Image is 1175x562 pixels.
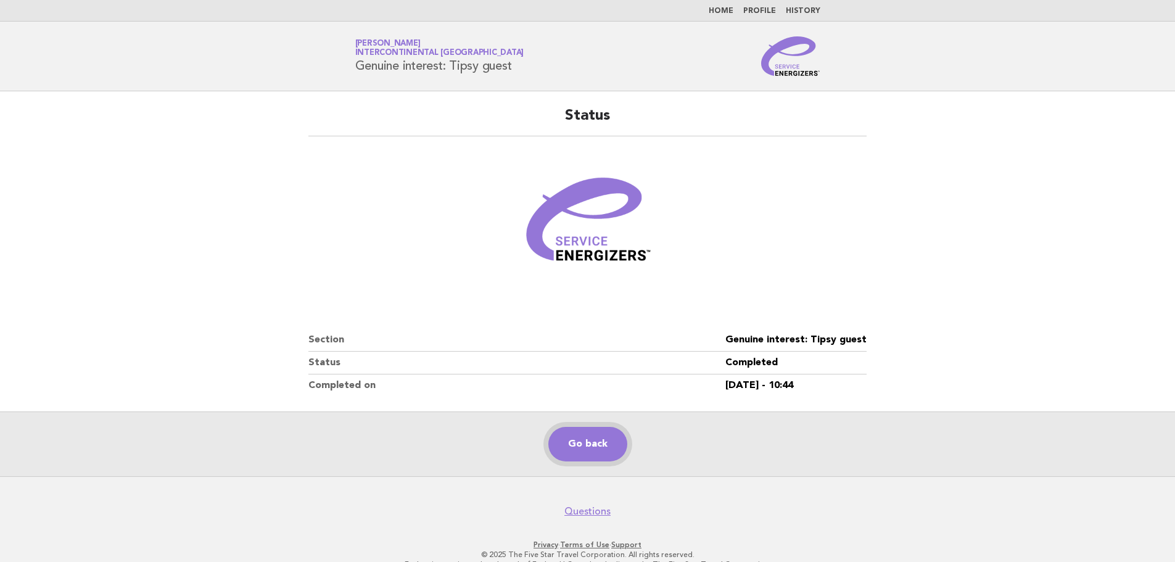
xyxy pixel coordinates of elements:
[725,352,867,374] dd: Completed
[564,505,611,518] a: Questions
[308,329,725,352] dt: Section
[308,352,725,374] dt: Status
[743,7,776,15] a: Profile
[355,39,524,57] a: [PERSON_NAME]InterContinental [GEOGRAPHIC_DATA]
[786,7,820,15] a: History
[725,374,867,397] dd: [DATE] - 10:44
[210,550,965,560] p: © 2025 The Five Star Travel Corporation. All rights reserved.
[548,427,627,461] a: Go back
[611,540,641,549] a: Support
[534,540,558,549] a: Privacy
[355,40,524,72] h1: Genuine interest: Tipsy guest
[210,540,965,550] p: · ·
[355,49,524,57] span: InterContinental [GEOGRAPHIC_DATA]
[725,329,867,352] dd: Genuine interest: Tipsy guest
[308,374,725,397] dt: Completed on
[709,7,733,15] a: Home
[560,540,609,549] a: Terms of Use
[308,106,867,136] h2: Status
[514,151,662,299] img: Verified
[761,36,820,76] img: Service Energizers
